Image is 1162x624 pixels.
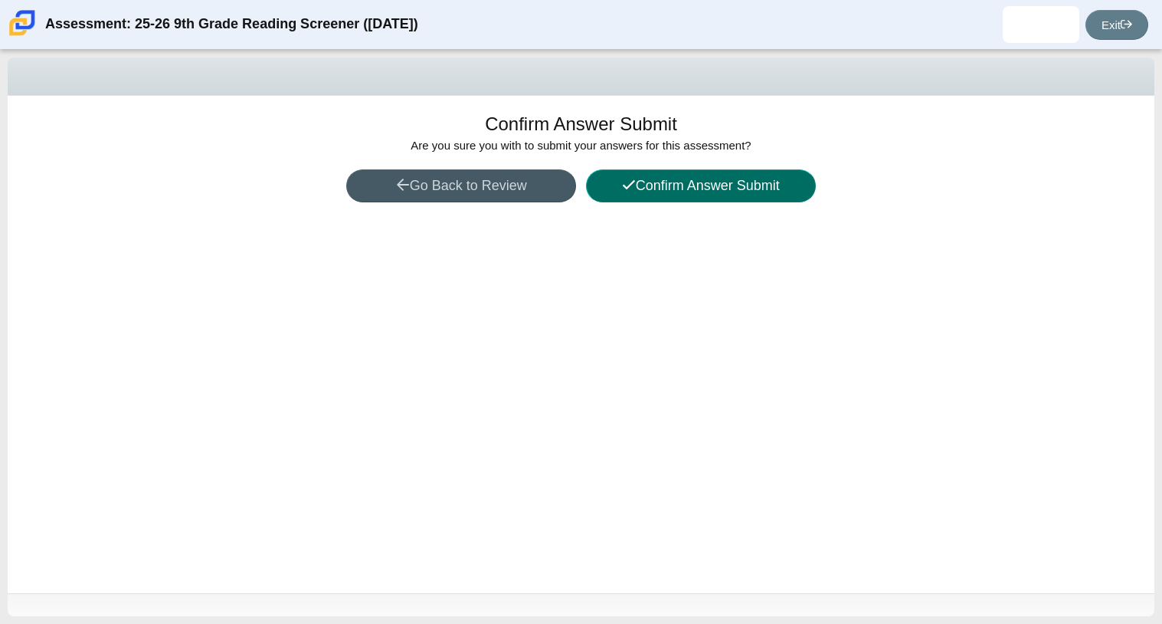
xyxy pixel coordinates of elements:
[6,7,38,39] img: Carmen School of Science & Technology
[346,169,576,202] button: Go Back to Review
[1029,12,1053,37] img: samiyyah.thurman.wBiqRy
[411,139,751,152] span: Are you sure you with to submit your answers for this assessment?
[45,6,418,43] div: Assessment: 25-26 9th Grade Reading Screener ([DATE])
[6,28,38,41] a: Carmen School of Science & Technology
[485,111,677,137] h1: Confirm Answer Submit
[1085,10,1148,40] a: Exit
[586,169,816,202] button: Confirm Answer Submit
